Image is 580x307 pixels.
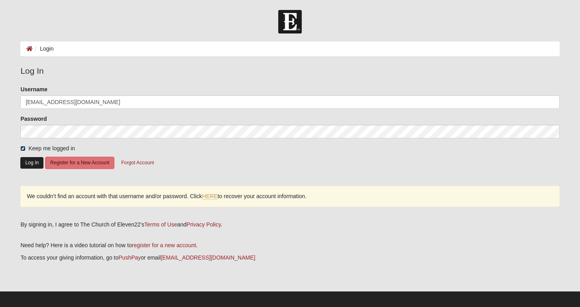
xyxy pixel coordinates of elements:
[20,85,47,93] label: Username
[20,65,559,77] legend: Log In
[202,193,218,200] a: HERE
[20,146,26,151] input: Keep me logged in
[33,45,53,53] li: Login
[20,241,559,250] p: Need help? Here is a video tutorial on how to .
[45,157,114,169] button: Register for a New Account
[187,221,221,228] a: Privacy Policy
[20,157,43,169] button: Log In
[144,221,177,228] a: Terms of Use
[20,115,47,123] label: Password
[132,242,196,248] a: register for a new account
[20,254,559,262] p: To access your giving information, go to or email
[161,254,255,261] a: [EMAIL_ADDRESS][DOMAIN_NAME]
[278,10,302,33] img: Church of Eleven22 Logo
[118,254,141,261] a: PushPay
[20,220,559,229] div: By signing in, I agree to The Church of Eleven22's and .
[28,145,75,152] span: Keep me logged in
[116,157,159,169] button: Forgot Account
[20,186,559,207] div: We couldn’t find an account with that username and/or password. Click to recover your account inf...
